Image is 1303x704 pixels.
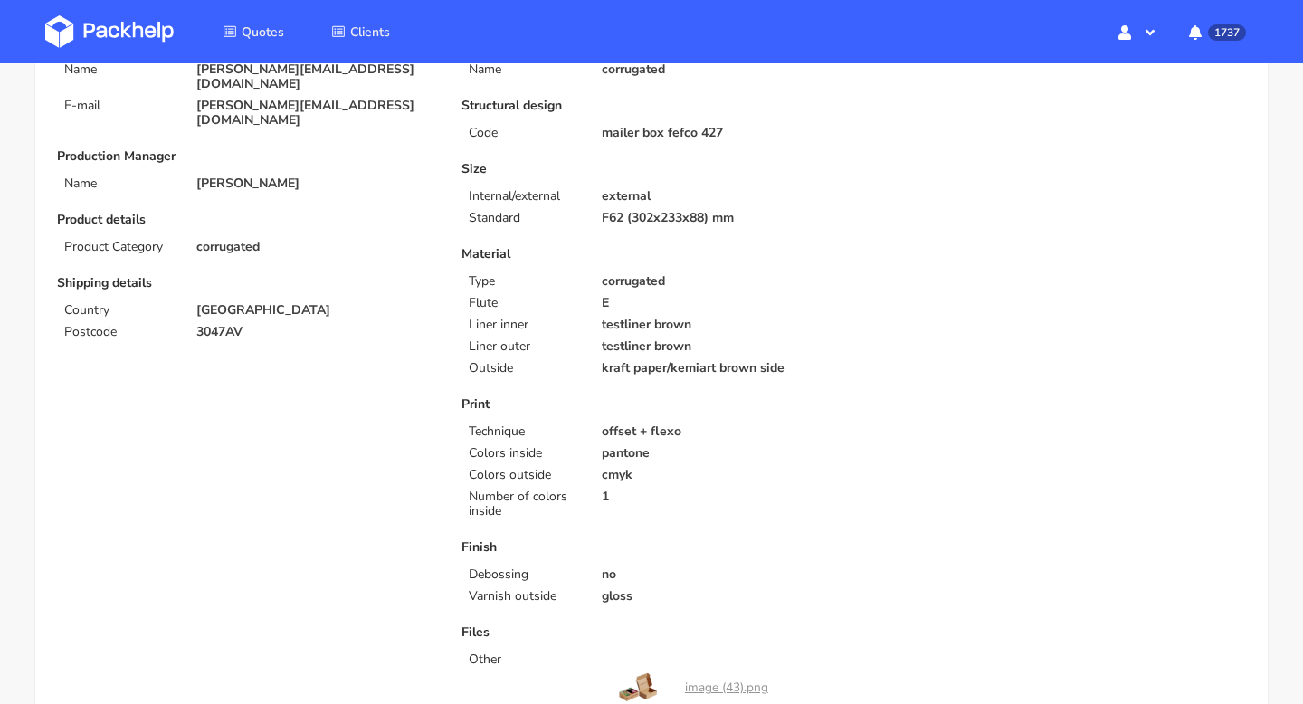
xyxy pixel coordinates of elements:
[196,325,436,339] p: 3047AV
[685,679,768,696] a: image (43).png
[469,424,579,439] p: Technique
[469,318,579,332] p: Liner inner
[1208,24,1246,41] span: 1737
[602,424,842,439] p: offset + flexo
[64,303,175,318] p: Country
[469,490,579,518] p: Number of colors inside
[309,15,412,48] a: Clients
[602,62,842,77] p: corrugated
[602,446,842,461] p: pantone
[602,318,842,332] p: testliner brown
[469,211,579,225] p: Standard
[469,189,579,204] p: Internal/external
[64,99,175,113] p: E-mail
[242,24,284,41] span: Quotes
[64,240,175,254] p: Product Category
[602,296,842,310] p: E
[196,99,436,128] p: [PERSON_NAME][EMAIL_ADDRESS][DOMAIN_NAME]
[469,567,579,582] p: Debossing
[1175,15,1258,48] button: 1737
[461,397,841,412] p: Print
[469,361,579,376] p: Outside
[469,652,579,667] p: Other
[469,126,579,140] p: Code
[196,176,436,191] p: [PERSON_NAME]
[57,276,436,290] p: Shipping details
[469,296,579,310] p: Flute
[461,99,841,113] p: Structural design
[469,589,579,604] p: Varnish outside
[45,15,174,48] img: Dashboard
[602,339,842,354] p: testliner brown
[469,274,579,289] p: Type
[469,446,579,461] p: Colors inside
[602,468,842,482] p: cmyk
[64,62,175,77] p: Name
[602,189,842,204] p: external
[461,625,841,640] p: Files
[57,149,436,164] p: Production Manager
[196,62,436,91] p: [PERSON_NAME][EMAIL_ADDRESS][DOMAIN_NAME]
[602,211,842,225] p: F62 (302x233x88) mm
[461,162,841,176] p: Size
[602,361,842,376] p: kraft paper/kemiart brown side
[461,540,841,555] p: Finish
[57,213,436,227] p: Product details
[469,339,579,354] p: Liner outer
[602,490,842,504] p: 1
[602,126,842,140] p: mailer box fefco 427
[602,274,842,289] p: corrugated
[201,15,306,48] a: Quotes
[469,468,579,482] p: Colors outside
[602,567,842,582] p: no
[602,589,842,604] p: gloss
[196,240,436,254] p: corrugated
[461,247,841,262] p: Material
[64,325,175,339] p: Postcode
[469,62,579,77] p: Name
[196,303,436,318] p: [GEOGRAPHIC_DATA]
[350,24,390,41] span: Clients
[64,176,175,191] p: Name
